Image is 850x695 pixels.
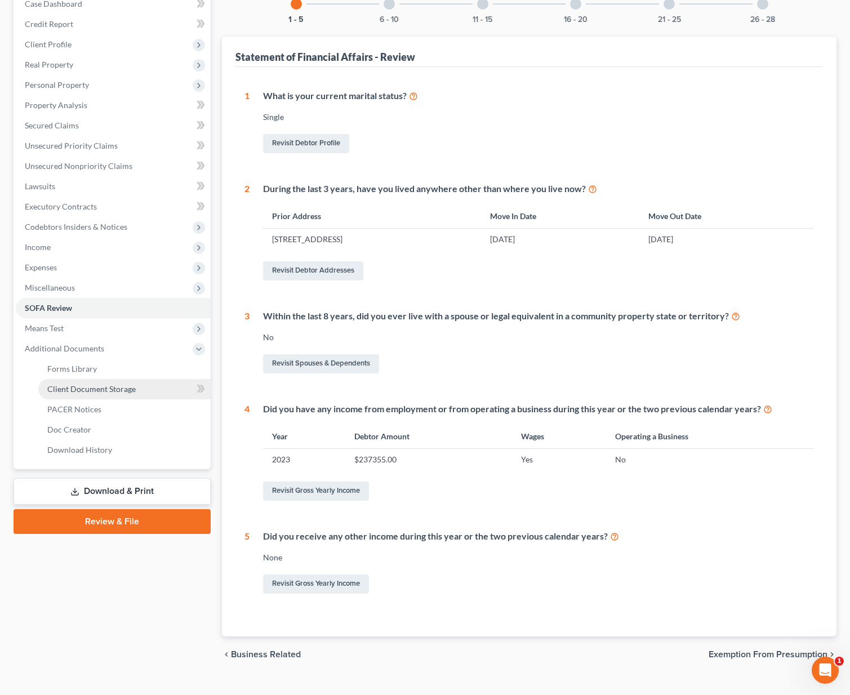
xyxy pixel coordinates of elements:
[481,229,639,250] td: [DATE]
[235,50,415,64] div: Statement of Financial Affairs - Review
[345,424,512,448] th: Debtor Amount
[263,134,349,153] a: Revisit Debtor Profile
[512,449,606,470] td: Yes
[38,359,211,379] a: Forms Library
[25,283,75,292] span: Miscellaneous
[263,552,814,563] div: None
[14,478,211,505] a: Download & Print
[25,222,127,231] span: Codebtors Insiders & Notices
[512,424,606,448] th: Wages
[380,16,399,24] button: 6 - 10
[835,657,844,666] span: 1
[288,16,304,24] button: 1 - 5
[38,379,211,399] a: Client Document Storage
[263,112,814,123] div: Single
[263,229,481,250] td: [STREET_ADDRESS]
[47,364,97,373] span: Forms Library
[25,242,51,252] span: Income
[25,181,55,191] span: Lawsuits
[25,19,73,29] span: Credit Report
[25,323,64,333] span: Means Test
[263,449,345,470] td: 2023
[25,141,118,150] span: Unsecured Priority Claims
[25,100,87,110] span: Property Analysis
[263,482,369,501] a: Revisit Gross Yearly Income
[47,425,91,434] span: Doc Creator
[222,650,301,659] button: chevron_left Business Related
[38,399,211,420] a: PACER Notices
[263,310,814,323] div: Within the last 8 years, did you ever live with a spouse or legal equivalent in a community prope...
[263,424,345,448] th: Year
[263,261,363,280] a: Revisit Debtor Addresses
[25,344,104,353] span: Additional Documents
[658,16,681,24] button: 21 - 25
[481,204,639,228] th: Move In Date
[606,424,814,448] th: Operating a Business
[25,161,132,171] span: Unsecured Nonpriority Claims
[244,403,250,503] div: 4
[25,121,79,130] span: Secured Claims
[639,229,814,250] td: [DATE]
[244,90,250,155] div: 1
[16,298,211,318] a: SOFA Review
[16,115,211,136] a: Secured Claims
[14,509,211,534] a: Review & File
[47,404,101,414] span: PACER Notices
[263,354,379,373] a: Revisit Spouses & Dependents
[473,16,492,24] button: 11 - 15
[345,449,512,470] td: $237355.00
[16,156,211,176] a: Unsecured Nonpriority Claims
[827,650,836,659] i: chevron_right
[222,650,231,659] i: chevron_left
[244,182,250,283] div: 2
[38,420,211,440] a: Doc Creator
[263,182,814,195] div: During the last 3 years, have you lived anywhere other than where you live now?
[564,16,588,24] button: 16 - 20
[263,403,814,416] div: Did you have any income from employment or from operating a business during this year or the two ...
[812,657,839,684] iframe: Intercom live chat
[606,449,814,470] td: No
[231,650,301,659] span: Business Related
[244,530,250,596] div: 5
[47,445,112,455] span: Download History
[47,384,136,394] span: Client Document Storage
[25,80,89,90] span: Personal Property
[25,303,72,313] span: SOFA Review
[16,176,211,197] a: Lawsuits
[709,650,827,659] span: Exemption from Presumption
[25,39,72,49] span: Client Profile
[750,16,775,24] button: 26 - 28
[244,310,250,376] div: 3
[25,262,57,272] span: Expenses
[25,202,97,211] span: Executory Contracts
[16,95,211,115] a: Property Analysis
[38,440,211,460] a: Download History
[639,204,814,228] th: Move Out Date
[16,14,211,34] a: Credit Report
[263,530,814,543] div: Did you receive any other income during this year or the two previous calendar years?
[709,650,836,659] button: Exemption from Presumption chevron_right
[263,90,814,103] div: What is your current marital status?
[25,60,73,69] span: Real Property
[16,136,211,156] a: Unsecured Priority Claims
[263,332,814,343] div: No
[263,574,369,594] a: Revisit Gross Yearly Income
[263,204,481,228] th: Prior Address
[16,197,211,217] a: Executory Contracts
